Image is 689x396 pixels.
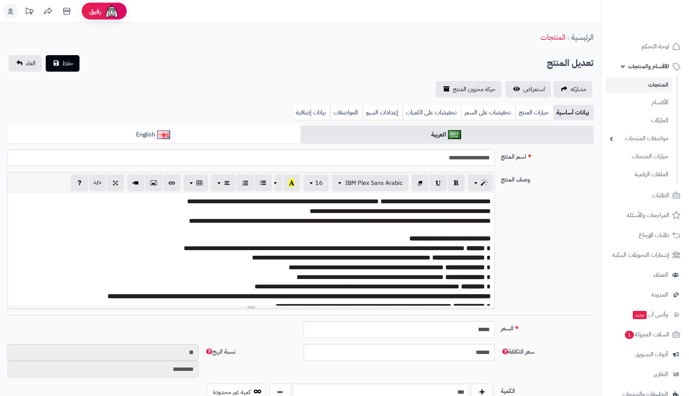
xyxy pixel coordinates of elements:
span: 1 [625,331,634,339]
a: تحديثات المنصة [20,4,39,21]
span: إشعارات التحويلات البنكية [612,250,669,260]
a: إعدادات السيو [362,105,403,120]
a: تخفيضات على السعر [461,105,515,120]
a: المنتجات [541,31,565,43]
span: الطلبات [652,190,669,201]
label: اسم المنتج [498,149,596,161]
a: المنتجات [606,77,672,93]
span: حفظ [62,59,73,68]
button: 16 [303,175,329,191]
a: English [7,126,301,144]
label: وصف المنتج [498,172,596,184]
img: ai-face.png [104,4,119,19]
a: بيانات أساسية [553,105,593,120]
a: الملفات الرقمية [606,166,672,183]
span: مشاركه [571,85,586,94]
a: الطلبات [606,186,685,204]
h2: تعديل المنتج [547,55,593,71]
a: خيارات المنتجات [606,148,672,165]
a: العربية [301,126,594,144]
span: 16 [315,178,323,187]
a: الرئيسية [571,31,593,43]
a: لوحة التحكم [606,37,685,55]
a: بيانات إضافية [293,105,330,120]
a: السلات المتروكة1 [606,325,685,343]
span: وآتس آب [632,309,668,320]
a: أدوات التسويق [606,345,685,363]
a: العملاء [606,266,685,284]
a: المراجعات والأسئلة [606,206,685,224]
a: المواصفات [330,105,362,120]
label: السعر [498,321,596,333]
a: المدونة [606,286,685,304]
span: لوحة التحكم [641,41,669,52]
a: التقارير [606,365,685,383]
a: طلبات الإرجاع [606,226,685,244]
a: تخفيضات على الكميات [403,105,461,120]
a: خيارات المنتج [515,105,553,120]
a: الغاء [9,55,42,72]
span: المراجعات والأسئلة [627,210,669,220]
span: أدوات التسويق [635,349,668,360]
span: حركة مخزون المنتج [453,85,496,94]
a: الماركات [606,112,672,129]
button: IBM Plex Sans Arabic [332,175,409,191]
a: استعراض [505,81,551,97]
button: حفظ [46,55,79,72]
a: الأقسام [606,94,672,111]
span: طلبات الإرجاع [639,230,669,240]
a: مشاركه [553,81,592,97]
span: رفيق [89,7,101,16]
span: جديد [633,311,647,319]
span: التقارير [654,369,668,379]
span: استعراض [523,85,545,94]
a: مواصفات المنتجات [606,130,672,147]
span: السلات المتروكة [624,329,669,340]
img: English [157,130,170,139]
label: الكمية [498,384,596,396]
span: الأقسام والمنتجات [628,61,669,72]
img: logo-2.png [638,19,682,35]
span: المدونة [652,289,668,300]
span: سعر التكلفة [501,347,535,356]
span: العملاء [653,270,668,280]
a: إشعارات التحويلات البنكية [606,246,685,264]
span: الغاء [26,59,36,68]
a: حركة مخزون المنتج [436,81,502,97]
a: وآتس آبجديد [606,306,685,324]
span: IBM Plex Sans Arabic [345,178,403,187]
img: العربية [448,130,461,139]
span: نسبة الربح [205,347,235,356]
